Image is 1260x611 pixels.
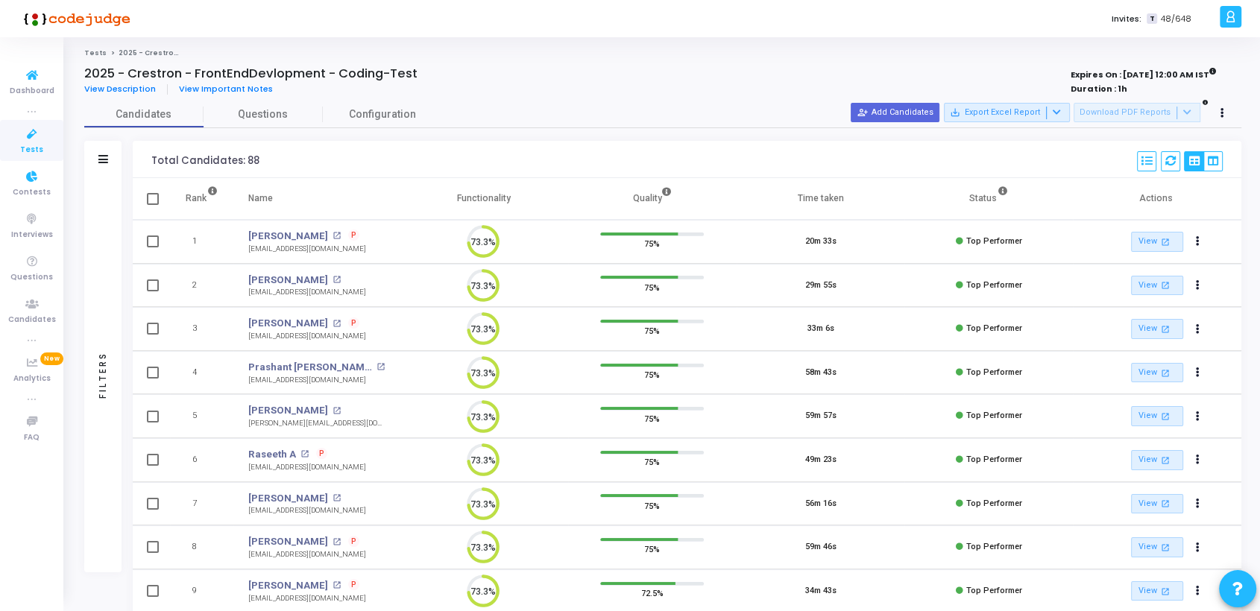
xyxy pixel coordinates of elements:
[351,317,356,329] span: P
[805,367,837,379] div: 58m 43s
[11,229,53,241] span: Interviews
[1188,275,1209,296] button: Actions
[170,178,233,220] th: Rank
[248,578,328,593] a: [PERSON_NAME]
[333,538,341,546] mat-icon: open_in_new
[20,144,43,156] span: Tests
[377,363,385,371] mat-icon: open_in_new
[1131,276,1183,296] a: View
[248,244,366,255] div: [EMAIL_ADDRESS][DOMAIN_NAME]
[966,498,1021,508] span: Top Performer
[84,48,107,57] a: Tests
[1131,494,1183,514] a: View
[333,581,341,589] mat-icon: open_in_new
[1160,13,1191,25] span: 48/648
[248,593,366,604] div: [EMAIL_ADDRESS][DOMAIN_NAME]
[319,448,324,460] span: P
[333,276,341,284] mat-icon: open_in_new
[349,107,416,122] span: Configuration
[170,307,233,351] td: 3
[351,536,356,548] span: P
[805,498,837,510] div: 56m 16s
[1159,279,1172,291] mat-icon: open_in_new
[966,411,1021,420] span: Top Performer
[644,236,660,251] span: 75%
[248,331,366,342] div: [EMAIL_ADDRESS][DOMAIN_NAME]
[1188,450,1209,471] button: Actions
[248,316,328,331] a: [PERSON_NAME]
[944,103,1070,122] button: Export Excel Report
[248,491,328,506] a: [PERSON_NAME]
[1073,178,1241,220] th: Actions
[1131,406,1183,426] a: View
[84,107,204,122] span: Candidates
[170,525,233,569] td: 8
[798,190,844,206] div: Time taken
[1188,319,1209,340] button: Actions
[84,48,1241,58] nav: breadcrumb
[1131,319,1183,339] a: View
[1188,537,1209,558] button: Actions
[1188,406,1209,427] button: Actions
[19,4,130,34] img: logo
[248,534,328,549] a: [PERSON_NAME]
[10,271,53,284] span: Questions
[1159,323,1172,335] mat-icon: open_in_new
[10,85,54,98] span: Dashboard
[966,455,1021,464] span: Top Performer
[1131,581,1183,601] a: View
[248,418,385,429] div: [PERSON_NAME][EMAIL_ADDRESS][DOMAIN_NAME]
[807,323,834,335] div: 33m 6s
[950,107,960,118] mat-icon: save_alt
[1071,65,1217,81] strong: Expires On : [DATE] 12:00 AM IST
[1074,103,1200,122] button: Download PDF Reports
[170,220,233,264] td: 1
[644,542,660,557] span: 75%
[1159,497,1172,510] mat-icon: open_in_new
[179,83,273,95] span: View Important Notes
[644,498,660,513] span: 75%
[333,232,341,240] mat-icon: open_in_new
[1131,363,1183,383] a: View
[644,411,660,425] span: 75%
[805,279,837,292] div: 29m 55s
[333,320,341,328] mat-icon: open_in_new
[96,293,110,457] div: Filters
[333,407,341,415] mat-icon: open_in_new
[248,505,366,516] div: [EMAIL_ADDRESS][DOMAIN_NAME]
[24,431,40,444] span: FAQ
[1159,235,1172,248] mat-icon: open_in_new
[248,229,328,244] a: [PERSON_NAME]
[8,314,56,326] span: Candidates
[170,351,233,395] td: 4
[1111,13,1141,25] label: Invites:
[1071,83,1127,95] strong: Duration : 1h
[1188,362,1209,383] button: Actions
[966,280,1021,290] span: Top Performer
[1188,493,1209,514] button: Actions
[84,84,168,94] a: View Description
[644,279,660,294] span: 75%
[168,84,284,94] a: View Important Notes
[1188,232,1209,253] button: Actions
[805,410,837,422] div: 59m 57s
[13,186,51,199] span: Contests
[248,190,273,206] div: Name
[857,107,867,118] mat-icon: person_add_alt
[805,235,837,248] div: 20m 33s
[904,178,1073,220] th: Status
[966,323,1021,333] span: Top Performer
[805,585,837,598] div: 34m 43s
[966,542,1021,551] span: Top Performer
[151,155,259,167] div: Total Candidates: 88
[966,586,1021,595] span: Top Performer
[644,367,660,382] span: 75%
[333,494,341,502] mat-icon: open_in_new
[248,549,366,560] div: [EMAIL_ADDRESS][DOMAIN_NAME]
[641,586,664,601] span: 72.5%
[1188,580,1209,601] button: Actions
[170,438,233,482] td: 6
[851,103,939,122] button: Add Candidates
[644,323,660,338] span: 75%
